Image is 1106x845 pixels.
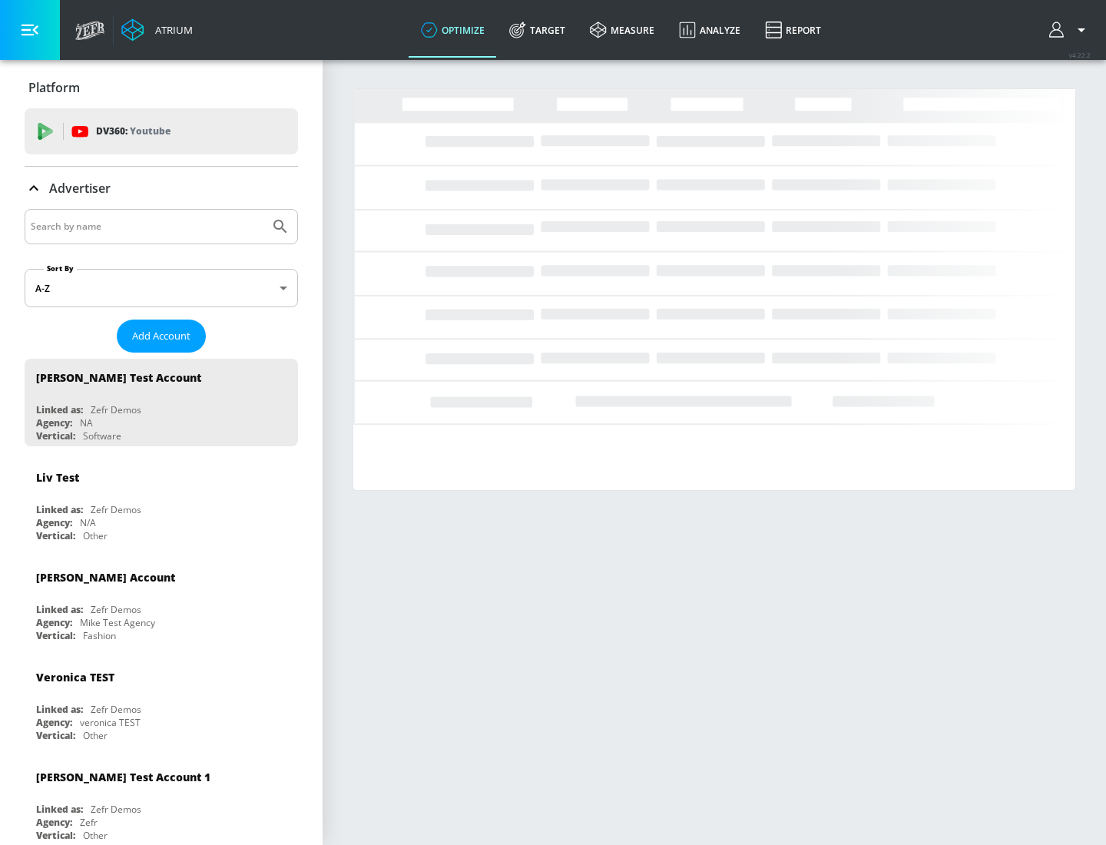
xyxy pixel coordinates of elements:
[25,66,298,109] div: Platform
[132,327,190,345] span: Add Account
[83,729,108,742] div: Other
[36,629,75,642] div: Vertical:
[497,2,578,58] a: Target
[36,770,210,784] div: [PERSON_NAME] Test Account 1
[36,703,83,716] div: Linked as:
[25,359,298,446] div: [PERSON_NAME] Test AccountLinked as:Zefr DemosAgency:NAVertical:Software
[1069,51,1091,59] span: v 4.22.2
[36,429,75,442] div: Vertical:
[96,123,171,140] p: DV360:
[91,603,141,616] div: Zefr Demos
[36,570,175,585] div: [PERSON_NAME] Account
[36,403,83,416] div: Linked as:
[25,658,298,746] div: Veronica TESTLinked as:Zefr DemosAgency:veronica TESTVertical:Other
[36,516,72,529] div: Agency:
[578,2,667,58] a: measure
[25,269,298,307] div: A-Z
[25,459,298,546] div: Liv TestLinked as:Zefr DemosAgency:N/AVertical:Other
[753,2,833,58] a: Report
[83,529,108,542] div: Other
[83,429,121,442] div: Software
[36,503,83,516] div: Linked as:
[36,816,72,829] div: Agency:
[25,167,298,210] div: Advertiser
[36,803,83,816] div: Linked as:
[130,123,171,139] p: Youtube
[80,416,93,429] div: NA
[667,2,753,58] a: Analyze
[25,108,298,154] div: DV360: Youtube
[36,370,201,385] div: [PERSON_NAME] Test Account
[36,416,72,429] div: Agency:
[36,529,75,542] div: Vertical:
[36,470,79,485] div: Liv Test
[121,18,193,41] a: Atrium
[80,516,96,529] div: N/A
[80,816,98,829] div: Zefr
[409,2,497,58] a: optimize
[80,616,155,629] div: Mike Test Agency
[91,503,141,516] div: Zefr Demos
[91,703,141,716] div: Zefr Demos
[49,180,111,197] p: Advertiser
[44,263,77,273] label: Sort By
[36,729,75,742] div: Vertical:
[31,217,263,237] input: Search by name
[36,603,83,616] div: Linked as:
[36,716,72,729] div: Agency:
[83,829,108,842] div: Other
[28,79,80,96] p: Platform
[36,616,72,629] div: Agency:
[36,670,114,684] div: Veronica TEST
[117,320,206,353] button: Add Account
[91,403,141,416] div: Zefr Demos
[80,716,141,729] div: veronica TEST
[83,629,116,642] div: Fashion
[149,23,193,37] div: Atrium
[36,829,75,842] div: Vertical:
[91,803,141,816] div: Zefr Demos
[25,558,298,646] div: [PERSON_NAME] AccountLinked as:Zefr DemosAgency:Mike Test AgencyVertical:Fashion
